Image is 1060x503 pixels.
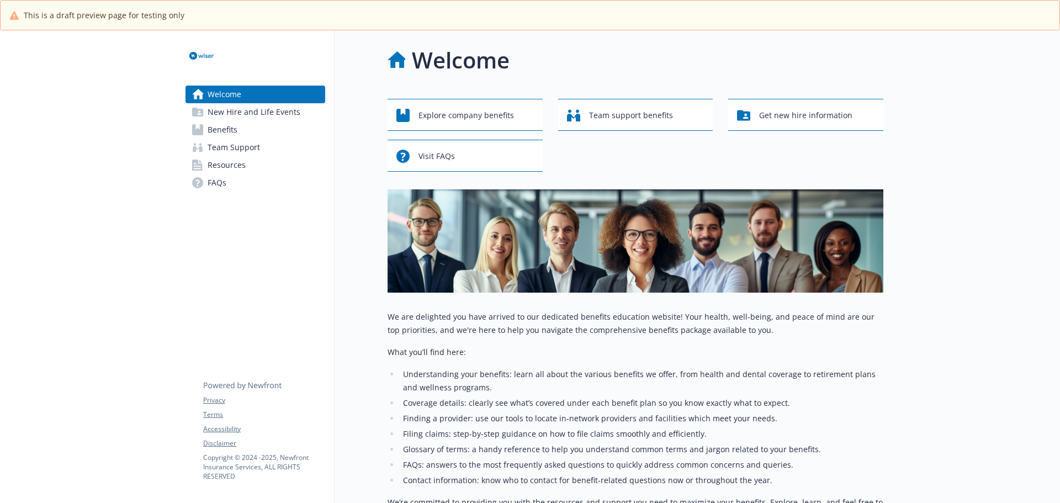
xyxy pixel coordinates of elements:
a: Team Support [185,139,325,156]
span: Welcome [208,86,241,103]
li: Filing claims: step-by-step guidance on how to file claims smoothly and efficiently. [400,427,883,441]
button: Visit FAQs [388,140,543,172]
a: FAQs [185,174,325,192]
p: What you’ll find here: [388,346,883,359]
button: Explore company benefits [388,99,543,131]
a: Disclaimer [203,438,325,448]
span: Team Support [208,139,260,156]
span: Explore company benefits [418,105,514,126]
span: New Hire and Life Events [208,103,300,121]
a: Benefits [185,121,325,139]
button: Get new hire information [728,99,883,131]
a: Accessibility [203,424,325,434]
h1: Welcome [412,44,510,77]
button: Team support benefits [558,99,713,131]
span: Benefits [208,121,237,139]
a: Welcome [185,86,325,103]
li: Understanding your benefits: learn all about the various benefits we offer, from health and denta... [400,368,883,394]
span: Team support benefits [589,105,673,126]
li: FAQs: answers to the most frequently asked questions to quickly address common concerns and queries. [400,458,883,472]
li: Glossary of terms: a handy reference to help you understand common terms and jargon related to yo... [400,443,883,456]
p: Copyright © 2024 - 2025 , Newfront Insurance Services, ALL RIGHTS RESERVED [203,453,325,481]
li: Contact information: know who to contact for benefit-related questions now or throughout the year. [400,474,883,487]
a: Terms [203,410,325,420]
a: New Hire and Life Events [185,103,325,121]
li: Coverage details: clearly see what’s covered under each benefit plan so you know exactly what to ... [400,396,883,410]
a: Resources [185,156,325,174]
span: FAQs [208,174,226,192]
p: We are delighted you have arrived to our dedicated benefits education website! Your health, well-... [388,310,883,337]
span: This is a draft preview page for testing only [24,9,184,21]
span: Get new hire information [759,105,852,126]
span: Visit FAQs [418,146,455,167]
span: Resources [208,156,246,174]
img: overview page banner [388,189,883,293]
a: Privacy [203,395,325,405]
li: Finding a provider: use our tools to locate in-network providers and facilities which meet your n... [400,412,883,425]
